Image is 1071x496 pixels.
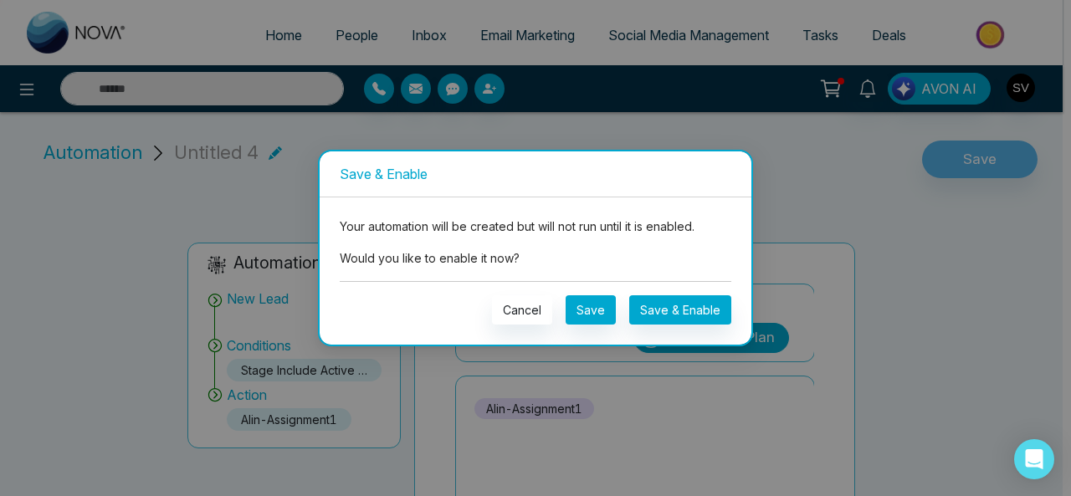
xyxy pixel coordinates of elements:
[340,249,731,268] p: Would you like to enable it now?
[566,295,616,325] button: Save
[629,295,731,325] button: Save & Enable
[492,295,552,325] button: Cancel
[1014,439,1054,479] div: Open Intercom Messenger
[340,165,731,183] div: Save & Enable
[340,217,731,236] p: Your automation will be created but will not run until it is enabled.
